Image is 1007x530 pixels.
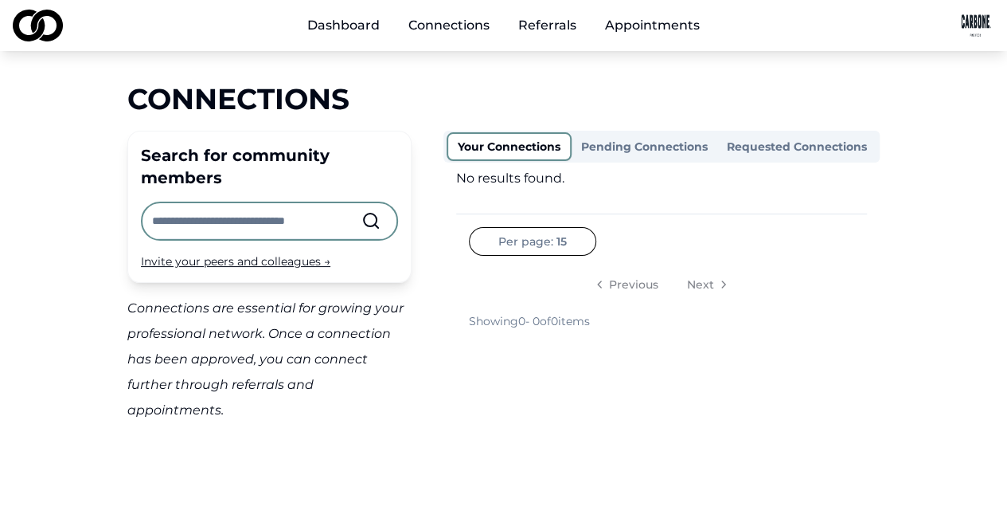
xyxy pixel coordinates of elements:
button: Your Connections [447,132,572,161]
button: Requested Connections [717,134,876,159]
a: Appointments [592,10,712,41]
a: Dashboard [295,10,392,41]
img: 6543e9fd-d7b8-4430-82a2-4f52d278933e-CARBONE-tm-FineFoods-1-Navy%20(1)-profile_picture.png [956,6,994,45]
div: Connections [127,83,880,115]
div: Showing 0 - 0 of 0 items [469,313,590,329]
span: 15 [556,234,567,249]
div: No results found. [456,169,867,188]
a: Connections [396,10,502,41]
nav: pagination [469,269,854,300]
button: Per page:15 [469,227,596,256]
button: Pending Connections [572,134,717,159]
div: Connections are essential for growing your professional network. Once a connection has been appro... [127,296,412,423]
div: Invite your peers and colleagues → [141,253,398,269]
nav: Main [295,10,712,41]
a: Referrals [505,10,589,41]
img: logo [13,10,63,41]
div: Search for community members [141,144,398,189]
